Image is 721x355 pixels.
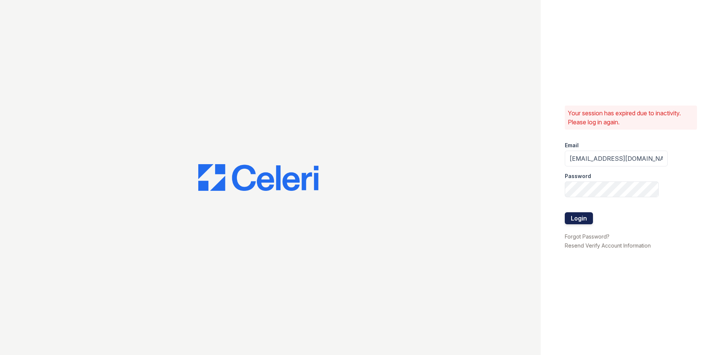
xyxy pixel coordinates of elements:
[565,172,591,180] label: Password
[565,233,609,240] a: Forgot Password?
[565,212,593,224] button: Login
[565,242,651,249] a: Resend Verify Account Information
[565,142,579,149] label: Email
[568,109,694,127] p: Your session has expired due to inactivity. Please log in again.
[198,164,318,191] img: CE_Logo_Blue-a8612792a0a2168367f1c8372b55b34899dd931a85d93a1a3d3e32e68fde9ad4.png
